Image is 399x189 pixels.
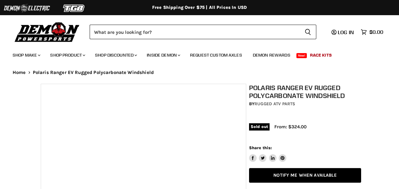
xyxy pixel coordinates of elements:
span: Polaris Ranger EV Rugged Polycarbonate Windshield [33,70,154,75]
a: Race Kits [305,49,336,62]
a: $0.00 [358,27,386,37]
span: From: $324.00 [274,124,307,130]
a: Log in [329,29,358,35]
div: by [249,101,361,107]
input: Search [90,25,300,39]
span: New! [296,53,307,58]
img: Demon Powersports [13,21,82,43]
a: Demon Rewards [248,49,295,62]
h1: Polaris Ranger EV Rugged Polycarbonate Windshield [249,84,361,100]
ul: Main menu [8,46,382,62]
span: Share this: [249,145,272,150]
a: Home [13,70,26,75]
img: Demon Electric Logo 2 [3,2,51,14]
a: Inside Demon [142,49,184,62]
form: Product [90,25,316,39]
a: Shop Product [45,49,89,62]
aside: Share this: [249,145,287,162]
img: TGB Logo 2 [51,2,98,14]
a: Notify Me When Available [249,168,361,183]
a: Request Custom Axles [185,49,247,62]
a: Shop Make [8,49,44,62]
span: Log in [338,29,354,35]
a: Rugged ATV Parts [254,101,295,107]
a: Shop Discounted [90,49,141,62]
button: Search [300,25,316,39]
span: $0.00 [369,29,383,35]
span: Sold out [249,123,270,130]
